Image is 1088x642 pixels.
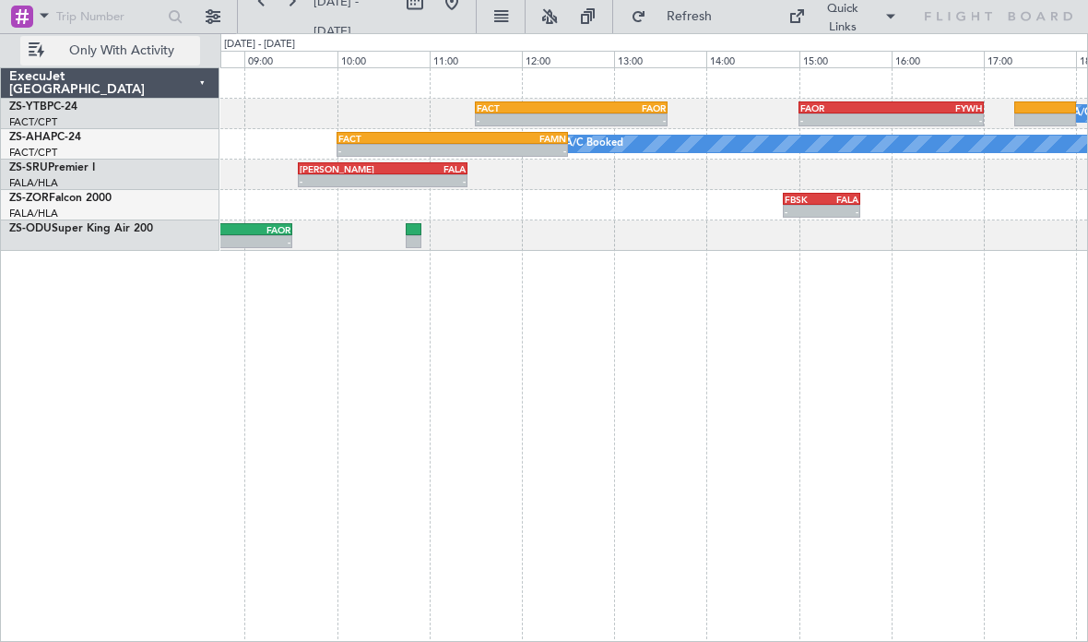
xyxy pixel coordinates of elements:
[9,132,51,143] span: ZS-AHA
[9,223,52,234] span: ZS-ODU
[614,51,706,67] div: 13:00
[9,162,48,173] span: ZS-SRU
[477,102,572,113] div: FACT
[338,145,453,156] div: -
[9,115,57,129] a: FACT/CPT
[984,51,1076,67] div: 17:00
[452,133,566,144] div: FAMN
[572,114,667,125] div: -
[20,36,200,65] button: Only With Activity
[799,51,892,67] div: 15:00
[9,101,47,113] span: ZS-YTB
[9,193,112,204] a: ZS-ZORFalcon 2000
[477,114,572,125] div: -
[9,176,58,190] a: FALA/HLA
[891,114,981,125] div: -
[785,194,822,205] div: FBSK
[383,175,466,186] div: -
[337,51,430,67] div: 10:00
[650,10,727,23] span: Refresh
[565,130,623,158] div: A/C Booked
[785,206,822,217] div: -
[338,133,453,144] div: FACT
[244,51,337,67] div: 09:00
[822,206,858,217] div: -
[822,194,858,205] div: FALA
[9,101,77,113] a: ZS-YTBPC-24
[300,175,383,186] div: -
[9,223,153,234] a: ZS-ODUSuper King Air 200
[572,102,667,113] div: FAOR
[237,236,290,247] div: -
[800,102,891,113] div: FAOR
[224,37,295,53] div: [DATE] - [DATE]
[9,146,57,160] a: FACT/CPT
[9,207,58,220] a: FALA/HLA
[706,51,798,67] div: 14:00
[452,145,566,156] div: -
[779,2,906,31] button: Quick Links
[9,193,49,204] span: ZS-ZOR
[622,2,733,31] button: Refresh
[800,114,891,125] div: -
[237,224,290,235] div: FAOR
[9,162,95,173] a: ZS-SRUPremier I
[891,102,981,113] div: FYWH
[383,163,466,174] div: FALA
[522,51,614,67] div: 12:00
[9,132,81,143] a: ZS-AHAPC-24
[48,44,195,57] span: Only With Activity
[300,163,383,174] div: [PERSON_NAME]
[430,51,522,67] div: 11:00
[56,3,162,30] input: Trip Number
[892,51,984,67] div: 16:00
